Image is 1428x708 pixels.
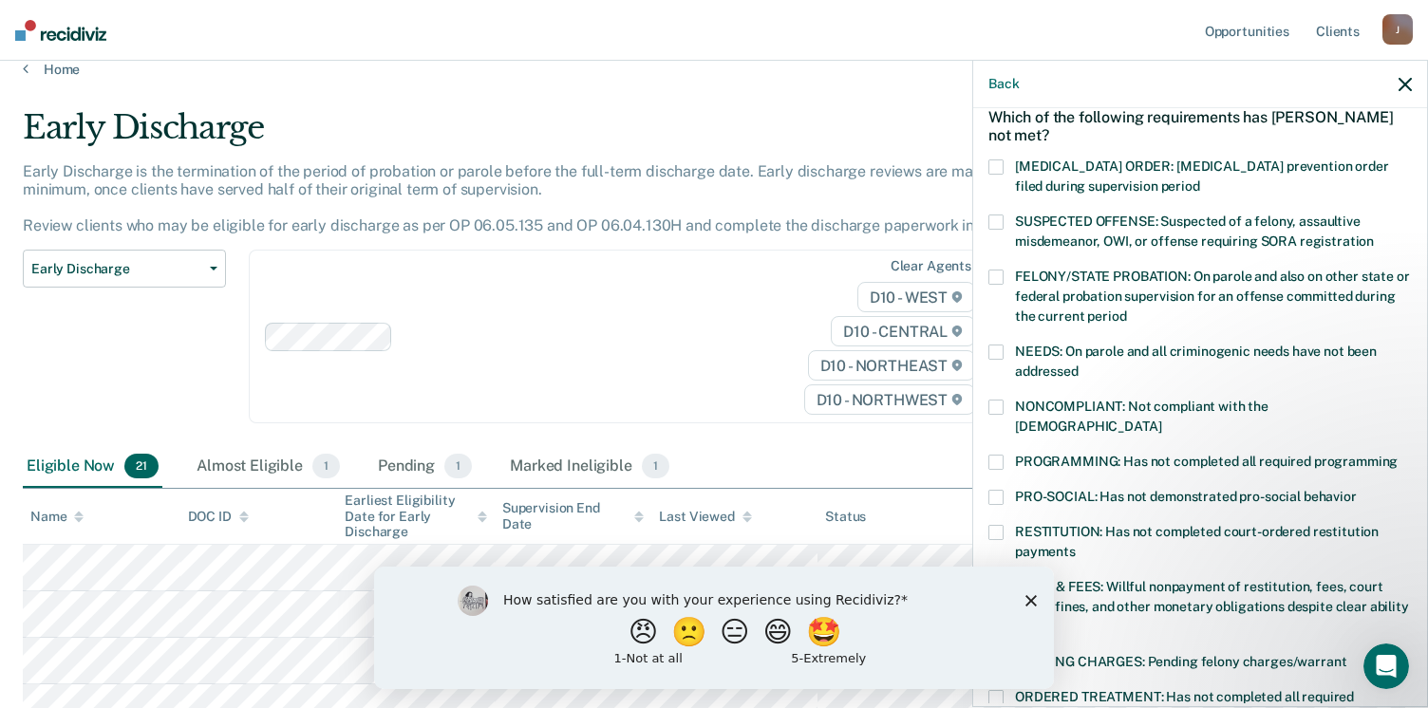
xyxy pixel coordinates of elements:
span: SUSPECTED OFFENSE: Suspected of a felony, assaultive misdemeanor, OWI, or offense requiring SORA ... [1015,214,1374,249]
span: PROGRAMMING: Has not completed all required programming [1015,454,1398,469]
span: Early Discharge [31,261,202,277]
div: DOC ID [188,509,249,525]
div: Last Viewed [659,509,751,525]
span: 21 [124,454,159,478]
span: D10 - CENTRAL [831,316,975,346]
div: Marked Ineligible [506,446,673,488]
span: 1 [444,454,472,478]
button: Back [988,76,1019,92]
iframe: Survey by Kim from Recidiviz [374,567,1054,689]
span: FINES & FEES: Willful nonpayment of restitution, fees, court costs, fines, and other monetary obl... [1015,579,1409,634]
div: Pending [374,446,476,488]
div: Almost Eligible [193,446,344,488]
span: PRO-SOCIAL: Has not demonstrated pro-social behavior [1015,489,1357,504]
span: PENDING CHARGES: Pending felony charges/warrant [1015,654,1346,669]
a: Home [23,61,1405,78]
span: D10 - NORTHWEST [804,384,975,415]
div: Earliest Eligibility Date for Early Discharge [345,493,487,540]
p: Early Discharge is the termination of the period of probation or parole before the full-term disc... [23,162,1043,235]
span: D10 - WEST [857,282,975,312]
span: 1 [642,454,669,478]
div: Name [30,509,84,525]
div: Which of the following requirements has [PERSON_NAME] not met? [988,93,1412,159]
span: [MEDICAL_DATA] ORDER: [MEDICAL_DATA] prevention order filed during supervision period [1015,158,1389,194]
div: Clear agents [891,258,971,274]
div: Eligible Now [23,446,162,488]
div: Status [825,509,866,525]
div: Early Discharge [23,108,1094,162]
span: D10 - NORTHEAST [808,350,975,381]
span: RESTITUTION: Has not completed court-ordered restitution payments [1015,524,1379,559]
div: Supervision End Date [502,500,645,532]
div: J [1382,14,1413,45]
img: Recidiviz [15,20,106,41]
span: 1 [312,454,340,478]
span: NONCOMPLIANT: Not compliant with the [DEMOGRAPHIC_DATA] [1015,399,1268,434]
iframe: Intercom live chat [1363,643,1409,689]
span: FELONY/STATE PROBATION: On parole and also on other state or federal probation supervision for an... [1015,269,1410,324]
span: NEEDS: On parole and all criminogenic needs have not been addressed [1015,344,1377,379]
